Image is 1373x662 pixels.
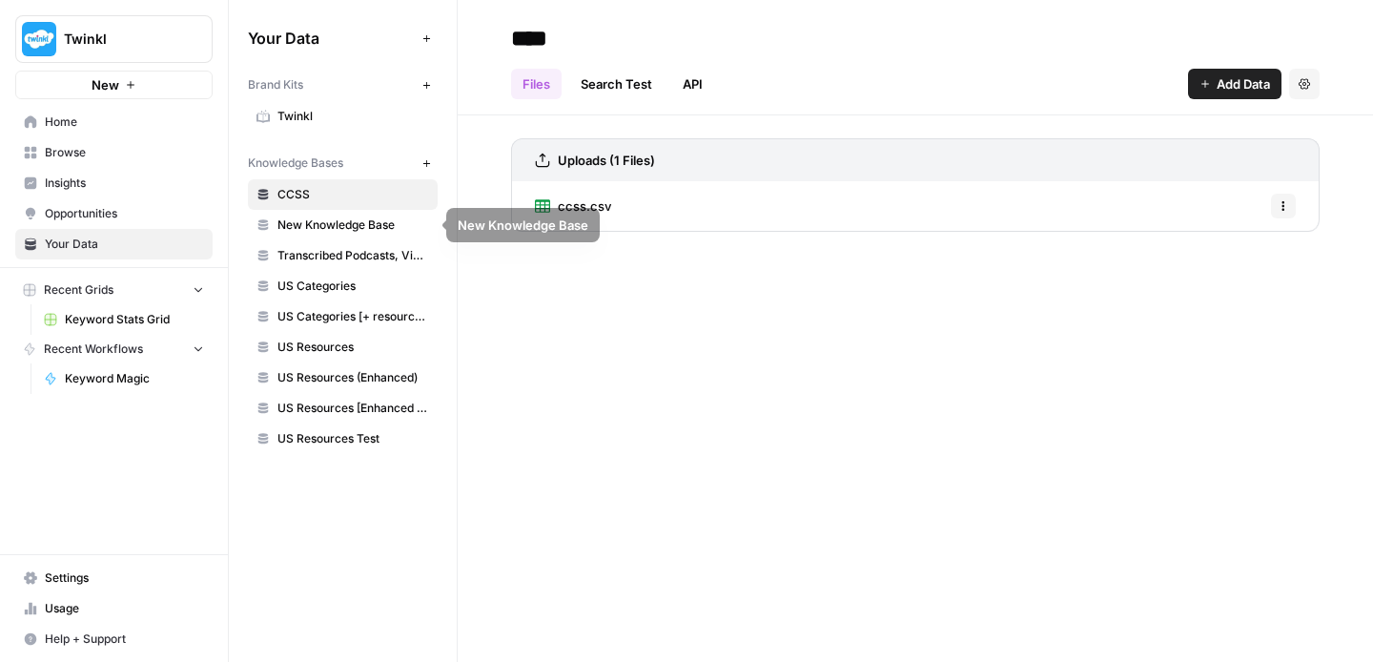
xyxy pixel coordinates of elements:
span: Add Data [1217,74,1270,93]
span: Brand Kits [248,76,303,93]
a: Usage [15,593,213,624]
span: Your Data [248,27,415,50]
span: US Resources [277,339,429,356]
button: Recent Workflows [15,335,213,363]
a: Browse [15,137,213,168]
span: CCSS [277,186,429,203]
span: US Categories [277,278,429,295]
a: API [671,69,714,99]
span: Recent Workflows [44,341,143,358]
a: Home [15,107,213,137]
a: Settings [15,563,213,593]
button: Workspace: Twinkl [15,15,213,63]
span: Twinkl [277,108,429,125]
span: Settings [45,569,204,587]
span: US Resources [Enhanced + Review Count] [277,400,429,417]
a: Files [511,69,562,99]
a: Transcribed Podcasts, Videos, etc. [248,240,438,271]
a: US Categories [+ resource count] [248,301,438,332]
a: Search Test [569,69,664,99]
span: Recent Grids [44,281,113,299]
span: US Resources (Enhanced) [277,369,429,386]
a: ccss.csv [535,181,611,231]
a: US Resources [248,332,438,362]
a: US Resources (Enhanced) [248,362,438,393]
button: Help + Support [15,624,213,654]
a: US Resources Test [248,424,438,454]
span: Your Data [45,236,204,253]
a: Insights [15,168,213,198]
a: Keyword Stats Grid [35,304,213,335]
img: Twinkl Logo [22,22,56,56]
span: Insights [45,175,204,192]
a: CCSS [248,179,438,210]
button: New [15,71,213,99]
a: US Categories [248,271,438,301]
a: Twinkl [248,101,438,132]
span: US Resources Test [277,430,429,447]
a: New Knowledge Base [248,210,438,240]
span: Usage [45,600,204,617]
button: Recent Grids [15,276,213,304]
a: Your Data [15,229,213,259]
span: Twinkl [64,30,179,49]
a: Keyword Magic [35,363,213,394]
span: Knowledge Bases [248,155,343,172]
span: New [92,75,119,94]
span: Keyword Stats Grid [65,311,204,328]
a: US Resources [Enhanced + Review Count] [248,393,438,424]
span: Help + Support [45,631,204,648]
span: New Knowledge Base [277,217,429,234]
span: US Categories [+ resource count] [277,308,429,325]
span: Transcribed Podcasts, Videos, etc. [277,247,429,264]
a: Uploads (1 Files) [535,139,655,181]
span: Browse [45,144,204,161]
span: ccss.csv [558,197,611,216]
span: Keyword Magic [65,370,204,387]
span: Opportunities [45,205,204,222]
h3: Uploads (1 Files) [558,151,655,170]
span: Home [45,114,204,131]
a: Opportunities [15,198,213,229]
button: Add Data [1188,69,1281,99]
